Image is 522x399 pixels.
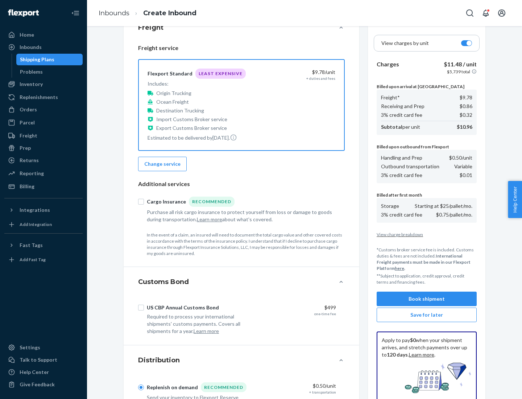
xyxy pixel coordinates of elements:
[20,206,50,214] div: Integrations
[436,211,472,218] p: $0.75/pallet/mo.
[138,157,187,171] button: Change service
[415,202,472,210] p: Starting at $25/pallet/mo.
[4,104,83,115] a: Orders
[377,61,399,67] b: Charges
[4,254,83,266] a: Add Fast Tag
[4,181,83,192] a: Billing
[4,354,83,366] a: Talk to Support
[20,31,34,38] div: Home
[20,344,40,351] div: Settings
[260,69,335,76] div: $9.78 /unit
[460,111,472,119] p: $0.32
[99,9,129,17] a: Inbounds
[4,91,83,103] a: Replenishments
[463,6,477,20] button: Open Search Box
[457,123,472,131] p: $10.96
[147,198,186,205] div: Cargo Insurance
[68,6,83,20] button: Close Navigation
[156,107,204,114] p: Destination Trucking
[377,273,477,285] p: **Subject to application, credit approval, credit terms and financing fees.
[189,197,235,206] div: Recommended
[20,256,46,263] div: Add Fast Tag
[138,180,345,188] p: Additional services
[4,117,83,128] a: Parcel
[387,351,408,358] b: 120 days
[148,70,192,77] div: Flexport Standard
[508,181,522,218] button: Help Center
[377,231,477,238] p: View charge breakdown
[201,382,246,392] div: Recommended
[454,163,472,170] p: Variable
[4,41,83,53] a: Inbounds
[4,379,83,390] button: Give Feedback
[20,68,43,75] div: Problems
[20,381,55,388] div: Give Feedback
[4,78,83,90] a: Inventory
[143,9,196,17] a: Create Inbound
[138,199,144,205] input: Cargo InsuranceRecommended
[93,3,202,24] ol: breadcrumbs
[156,98,189,106] p: Ocean Freight
[381,154,422,161] p: Handling and Prep
[309,390,336,395] div: + transportation
[138,44,345,52] p: Freight service
[460,172,472,179] p: $0.01
[377,192,477,198] p: Billed after first month
[478,6,493,20] button: Open notifications
[195,69,246,78] div: Least Expensive
[138,305,144,310] input: US CBP Annual Customs Bond
[494,6,509,20] button: Open account menu
[20,81,43,88] div: Inventory
[377,308,477,322] button: Save for later
[156,90,191,97] p: Origin Trucking
[381,211,422,218] p: 3% credit card fee
[460,103,472,110] p: $0.86
[377,144,477,150] p: Billed upon outbound from Flexport
[395,266,404,271] a: here
[147,232,345,257] p: In the event of a claim, an insured will need to document the total cargo value and other covered...
[20,170,44,177] div: Reporting
[4,342,83,353] a: Settings
[314,311,336,316] div: one-time fee
[147,304,219,311] div: US CBP Annual Customs Bond
[20,221,52,227] div: Add Integration
[381,111,422,119] p: 3% credit card fee
[381,94,400,101] p: Freight*
[20,56,54,63] div: Shipping Plans
[4,142,83,154] a: Prep
[460,94,472,101] p: $9.78
[409,351,434,358] a: Learn more
[147,384,198,391] div: Replenish on demand
[20,94,58,101] div: Replenishments
[4,130,83,141] a: Freight
[4,219,83,230] a: Add Integration
[20,157,39,164] div: Returns
[20,356,57,363] div: Talk to Support
[20,44,42,51] div: Inbounds
[138,355,180,365] h4: Distribution
[147,209,336,223] div: Purchase all risk cargo insurance to protect yourself from loss or damage to goods during transpo...
[20,106,37,113] div: Orders
[381,124,402,130] b: Subtotal
[4,29,83,41] a: Home
[194,328,219,335] button: Learn more
[20,242,43,249] div: Fast Tags
[20,369,49,376] div: Help Center
[138,277,189,287] h4: Customs Bond
[156,116,227,123] p: Import Customs Broker service
[20,183,34,190] div: Billing
[156,124,227,132] p: Export Customs Broker service
[306,76,335,81] div: + duties and fees
[382,337,472,358] p: Apply to pay when your shipment arrives, and stretch payments over up to . .
[4,168,83,179] a: Reporting
[261,382,336,390] div: $0.50 /unit
[377,292,477,306] button: Book shipment
[148,80,246,87] p: Includes:
[20,132,37,139] div: Freight
[147,313,255,335] div: Required to process your international shipments' customs payments. Covers all shipments for a year.
[381,172,422,179] p: 3% credit card fee
[16,66,83,78] a: Problems
[444,60,477,69] p: $11.48 / unit
[381,202,399,210] p: Storage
